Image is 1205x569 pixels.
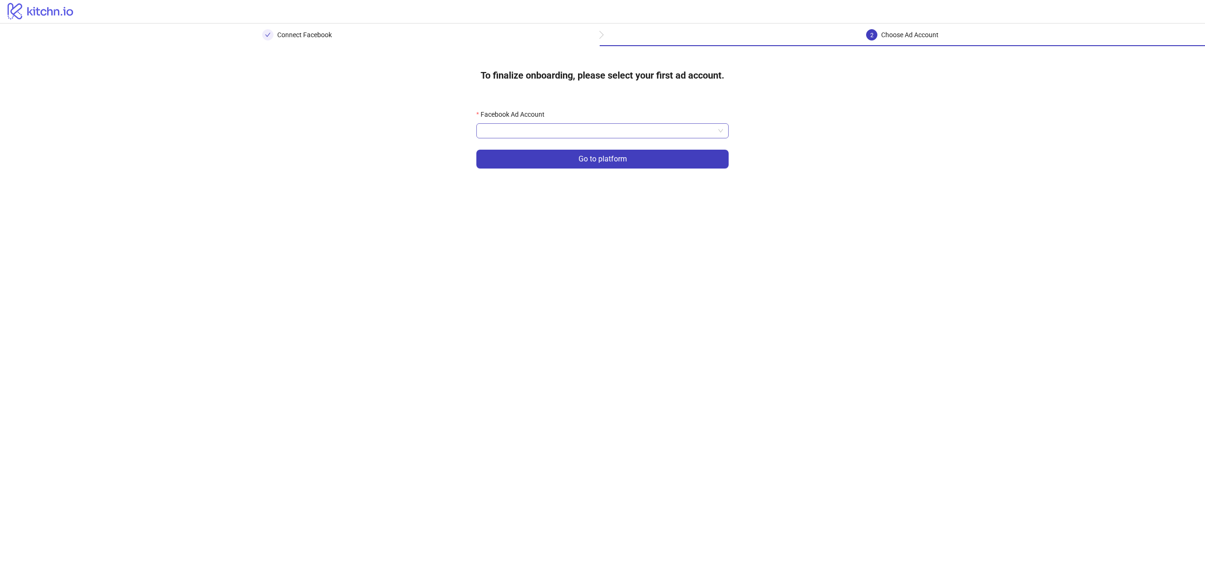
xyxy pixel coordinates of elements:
span: Go to platform [578,155,627,163]
h4: To finalize onboarding, please select your first ad account. [466,61,739,89]
input: Facebook Ad Account [482,124,715,138]
div: Choose Ad Account [881,29,939,40]
span: check [265,32,271,38]
span: 2 [870,32,874,39]
button: Go to platform [476,150,729,168]
label: Facebook Ad Account [476,109,551,120]
div: Connect Facebook [277,29,332,40]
